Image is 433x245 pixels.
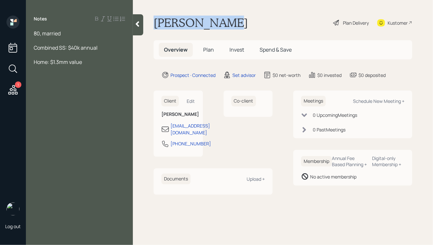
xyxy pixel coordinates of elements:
[353,98,404,104] div: Schedule New Meeting +
[332,155,367,167] div: Annual Fee Based Planning +
[273,72,300,79] div: $0 net-worth
[15,81,21,88] div: 1
[170,140,211,147] div: [PHONE_NUMBER]
[5,223,21,229] div: Log out
[372,155,404,167] div: Digital-only Membership +
[247,176,265,182] div: Upload +
[161,174,191,184] h6: Documents
[164,46,188,53] span: Overview
[34,30,61,37] span: 80, married
[161,112,195,117] h6: [PERSON_NAME]
[231,96,256,106] h6: Co-client
[301,156,332,167] h6: Membership
[6,202,19,215] img: hunter_neumayer.jpg
[203,46,214,53] span: Plan
[313,112,357,118] div: 0 Upcoming Meeting s
[34,58,82,66] span: Home: $1.3mm value
[34,16,47,22] label: Notes
[317,72,342,79] div: $0 invested
[161,96,179,106] h6: Client
[343,19,369,26] div: Plan Delivery
[34,44,98,51] span: Combined SS: $40k annual
[310,173,357,180] div: No active membership
[229,46,244,53] span: Invest
[170,122,210,136] div: [EMAIL_ADDRESS][DOMAIN_NAME]
[154,16,248,30] h1: [PERSON_NAME]
[301,96,326,106] h6: Meetings
[170,72,216,79] div: Prospect · Connected
[232,72,256,79] div: Set advisor
[187,98,195,104] div: Edit
[313,126,345,133] div: 0 Past Meeting s
[388,19,408,26] div: Kustomer
[260,46,292,53] span: Spend & Save
[358,72,386,79] div: $0 deposited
